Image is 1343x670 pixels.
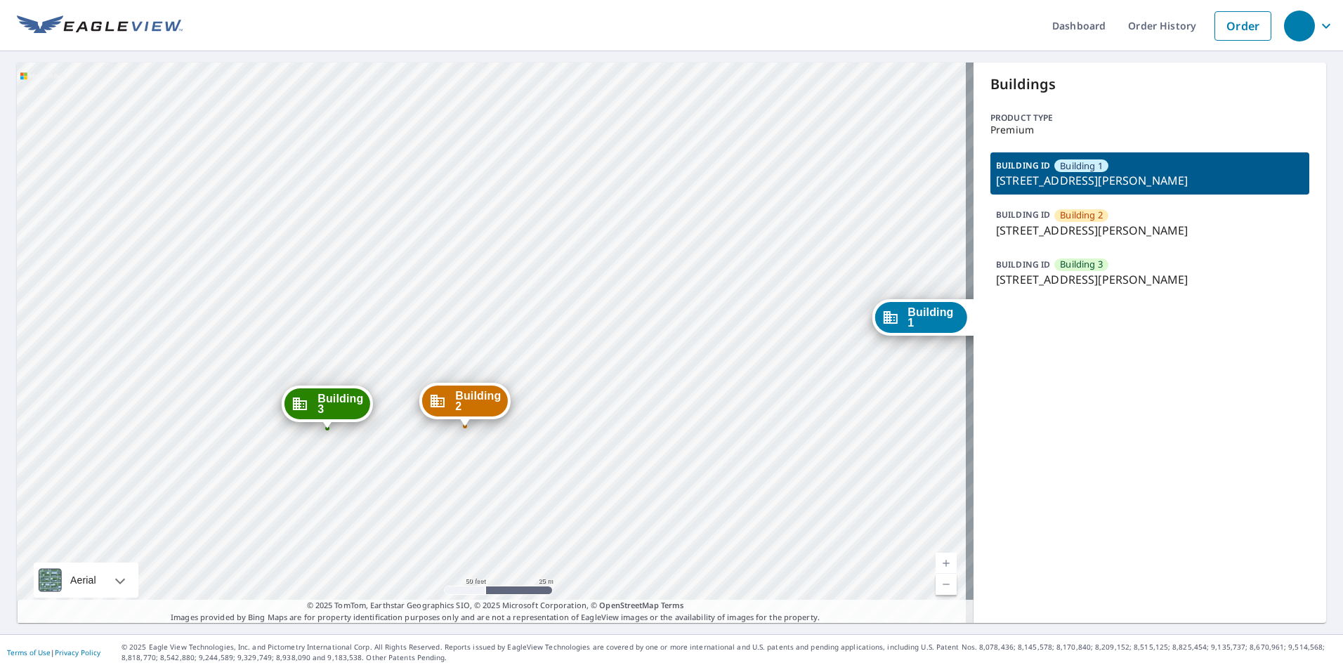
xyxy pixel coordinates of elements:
a: Terms of Use [7,648,51,657]
div: Dropped pin, building Building 1, Commercial property, 1900 Tyrone Boulevard North St. Petersburg... [872,299,1158,343]
span: Building 3 [1060,258,1103,271]
a: Terms [661,600,684,610]
a: Order [1214,11,1271,41]
p: BUILDING ID [996,159,1050,171]
p: [STREET_ADDRESS][PERSON_NAME] [996,172,1304,189]
div: Dropped pin, building Building 2, Commercial property, 1900 Tyrone Boulevard North St. Petersburg... [419,383,511,426]
span: Building 1 [908,307,960,328]
p: Buildings [990,74,1309,95]
span: Building 3 [317,393,363,414]
div: Dropped pin, building Building 3, Commercial property, 1900 Tyrone Boulevard North St. Petersburg... [282,386,373,429]
p: BUILDING ID [996,209,1050,221]
p: Images provided by Bing Maps are for property identification purposes only and are not a represen... [17,600,974,623]
p: | [7,648,100,657]
p: Premium [990,124,1309,136]
span: Building 1 [1060,159,1103,173]
a: Current Level 19, Zoom In [936,553,957,574]
p: BUILDING ID [996,258,1050,270]
p: [STREET_ADDRESS][PERSON_NAME] [996,271,1304,288]
img: EV Logo [17,15,183,37]
div: Aerial [66,563,100,598]
p: © 2025 Eagle View Technologies, Inc. and Pictometry International Corp. All Rights Reserved. Repo... [122,642,1336,663]
a: OpenStreetMap [599,600,658,610]
a: Privacy Policy [55,648,100,657]
a: Current Level 19, Zoom Out [936,574,957,595]
span: Building 2 [1060,209,1103,222]
span: Building 2 [455,390,501,412]
span: © 2025 TomTom, Earthstar Geographics SIO, © 2025 Microsoft Corporation, © [307,600,684,612]
div: Aerial [34,563,138,598]
p: Product type [990,112,1309,124]
p: [STREET_ADDRESS][PERSON_NAME] [996,222,1304,239]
